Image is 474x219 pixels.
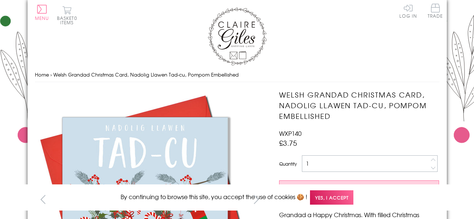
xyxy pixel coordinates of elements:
[343,184,385,191] span: Add to Basket
[35,15,49,21] span: Menu
[60,15,77,26] span: 0 items
[35,67,439,82] nav: breadcrumbs
[399,4,417,18] a: Log In
[279,160,297,167] label: Quantity
[35,5,49,20] button: Menu
[50,71,52,78] span: ›
[35,71,49,78] a: Home
[53,71,239,78] span: Welsh Grandad Christmas Card, Nadolig Llawen Tad-cu, Pompom Embellished
[279,89,439,121] h1: Welsh Grandad Christmas Card, Nadolig Llawen Tad-cu, Pompom Embellished
[35,191,51,208] button: prev
[208,7,267,66] img: Claire Giles Greetings Cards
[428,4,443,20] a: Trade
[428,4,443,18] span: Trade
[310,190,353,205] span: Yes, I accept
[279,180,439,194] button: Add to Basket
[279,129,302,138] span: WXP140
[57,6,77,25] button: Basket0 items
[279,138,297,148] span: £3.75
[248,191,264,208] button: next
